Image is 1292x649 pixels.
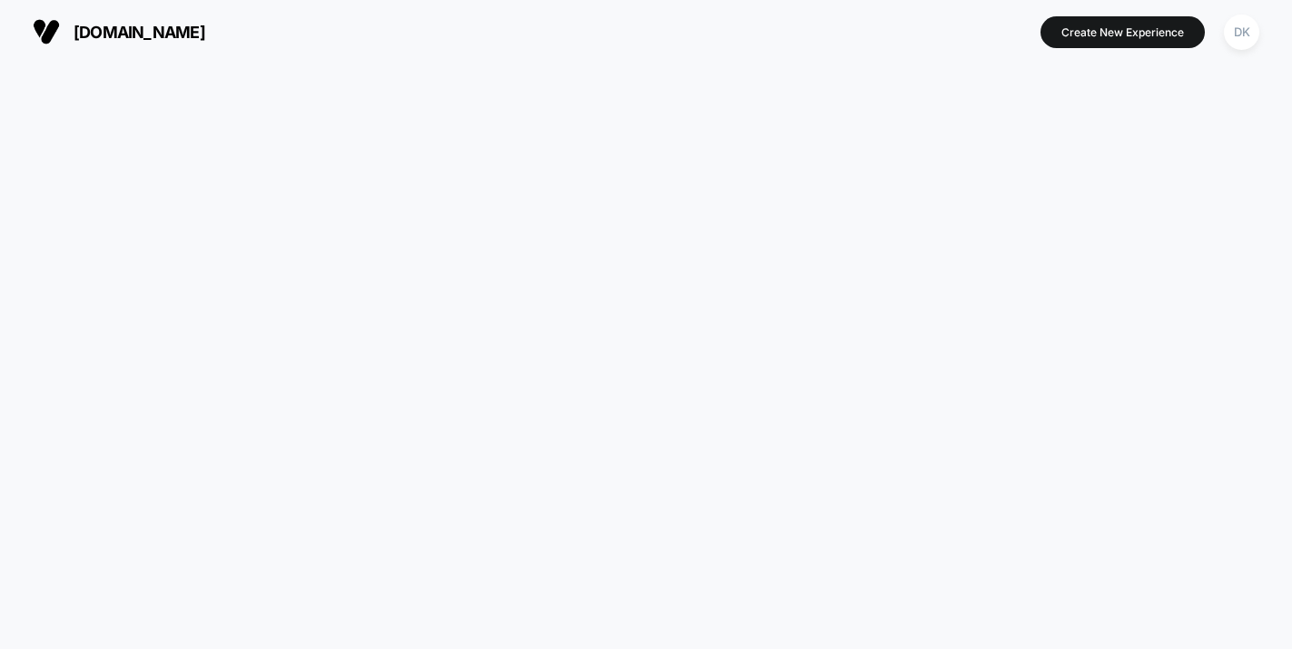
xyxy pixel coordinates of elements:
[1224,15,1259,50] div: DK
[1041,16,1205,48] button: Create New Experience
[33,18,60,45] img: Visually logo
[27,17,211,46] button: [DOMAIN_NAME]
[74,23,205,42] span: [DOMAIN_NAME]
[1218,14,1265,51] button: DK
